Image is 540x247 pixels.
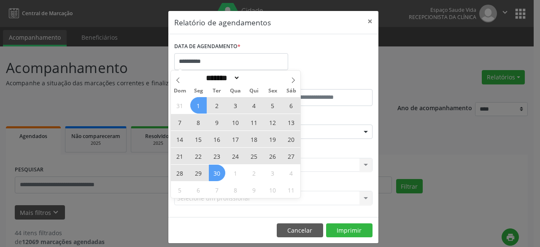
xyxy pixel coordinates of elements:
span: Setembro 3, 2025 [227,97,244,114]
span: Setembro 23, 2025 [209,148,225,164]
span: Setembro 26, 2025 [265,148,281,164]
h5: Relatório de agendamentos [174,17,271,28]
label: ATÉ [275,76,373,89]
span: Setembro 5, 2025 [265,97,281,114]
span: Dom [171,88,189,94]
span: Outubro 10, 2025 [265,182,281,198]
span: Setembro 20, 2025 [283,131,300,147]
span: Setembro 21, 2025 [172,148,188,164]
span: Outubro 9, 2025 [246,182,262,198]
span: Outubro 1, 2025 [227,165,244,181]
span: Sáb [282,88,300,94]
span: Outubro 4, 2025 [283,165,300,181]
label: DATA DE AGENDAMENTO [174,40,240,53]
span: Setembro 18, 2025 [246,131,262,147]
span: Setembro 24, 2025 [227,148,244,164]
span: Outubro 3, 2025 [265,165,281,181]
span: Setembro 7, 2025 [172,114,188,130]
span: Outubro 2, 2025 [246,165,262,181]
span: Outubro 6, 2025 [190,182,207,198]
span: Ter [208,88,226,94]
span: Setembro 15, 2025 [190,131,207,147]
span: Setembro 9, 2025 [209,114,225,130]
input: Year [240,73,268,82]
button: Imprimir [326,223,373,238]
select: Month [203,73,240,82]
span: Setembro 12, 2025 [265,114,281,130]
span: Outubro 7, 2025 [209,182,225,198]
span: Setembro 8, 2025 [190,114,207,130]
span: Outubro 11, 2025 [283,182,300,198]
span: Qui [245,88,263,94]
span: Setembro 11, 2025 [246,114,262,130]
span: Outubro 5, 2025 [172,182,188,198]
span: Setembro 22, 2025 [190,148,207,164]
span: Setembro 14, 2025 [172,131,188,147]
span: Setembro 1, 2025 [190,97,207,114]
span: Setembro 13, 2025 [283,114,300,130]
button: Close [362,11,378,32]
span: Setembro 19, 2025 [265,131,281,147]
span: Seg [189,88,208,94]
span: Agosto 31, 2025 [172,97,188,114]
span: Setembro 2, 2025 [209,97,225,114]
span: Setembro 17, 2025 [227,131,244,147]
span: Setembro 27, 2025 [283,148,300,164]
span: Setembro 30, 2025 [209,165,225,181]
span: Qua [226,88,245,94]
span: Outubro 8, 2025 [227,182,244,198]
span: Sex [263,88,282,94]
span: Setembro 25, 2025 [246,148,262,164]
span: Setembro 4, 2025 [246,97,262,114]
span: Setembro 10, 2025 [227,114,244,130]
span: Setembro 28, 2025 [172,165,188,181]
span: Setembro 29, 2025 [190,165,207,181]
button: Cancelar [277,223,323,238]
span: Setembro 16, 2025 [209,131,225,147]
span: Setembro 6, 2025 [283,97,300,114]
